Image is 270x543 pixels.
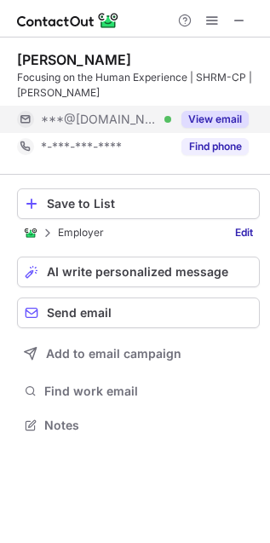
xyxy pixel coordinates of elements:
[24,226,37,240] img: ContactOut
[17,10,119,31] img: ContactOut v5.3.10
[17,379,260,403] button: Find work email
[181,111,249,128] button: Reveal Button
[17,297,260,328] button: Send email
[17,257,260,287] button: AI write personalized message
[44,418,253,433] span: Notes
[181,138,249,155] button: Reveal Button
[58,227,104,239] p: Employer
[47,265,228,279] span: AI write personalized message
[44,384,253,399] span: Find work email
[17,51,131,68] div: [PERSON_NAME]
[47,306,112,320] span: Send email
[17,70,260,101] div: Focusing on the Human Experience | SHRM-CP | [PERSON_NAME]
[17,188,260,219] button: Save to List
[47,197,252,211] div: Save to List
[17,338,260,369] button: Add to email campaign
[228,224,260,241] a: Edit
[17,413,260,437] button: Notes
[46,347,181,361] span: Add to email campaign
[41,112,158,127] span: ***@[DOMAIN_NAME]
